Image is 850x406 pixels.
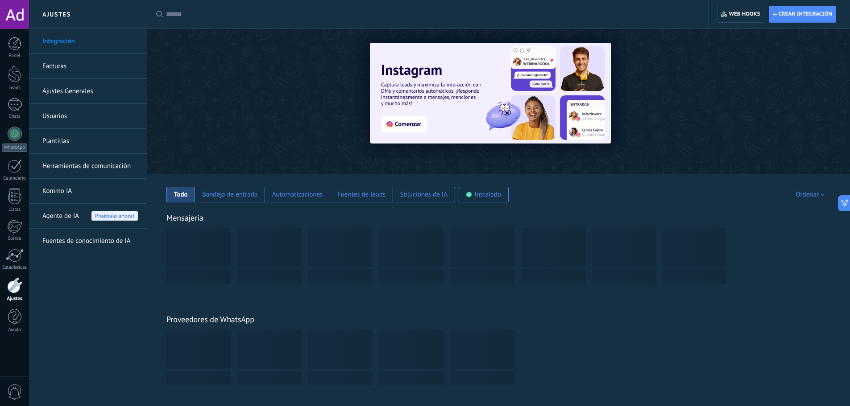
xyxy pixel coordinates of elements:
div: Instalado [475,190,501,199]
a: Integración [42,29,138,54]
li: Kommo IA [29,179,147,204]
div: Listas [2,207,28,213]
div: Automatizaciones [272,190,323,199]
li: Fuentes de conocimiento de IA [29,229,147,253]
div: Correo [2,236,28,242]
span: Web hooks [729,11,760,18]
a: Ajustes Generales [42,79,138,104]
div: Calendario [2,176,28,181]
span: Agente de IA [42,204,79,229]
a: Mensajería [166,213,203,223]
div: Ordenar [796,190,827,199]
div: Panel [2,53,28,59]
li: Integración [29,29,147,54]
div: Chats [2,114,28,119]
div: Todo [174,190,188,199]
div: WhatsApp [2,144,27,152]
li: Ajustes Generales [29,79,147,104]
span: Crear integración [779,11,832,18]
button: Crear integración [769,6,836,23]
a: Facturas [42,54,138,79]
a: Proveedores de WhatsApp [166,314,254,324]
a: Agente de IAPruébalo ahora! [42,204,138,229]
div: Fuentes de leads [337,190,386,199]
a: Plantillas [42,129,138,154]
button: Web hooks [717,6,764,23]
div: Estadísticas [2,265,28,271]
a: Kommo IA [42,179,138,204]
li: Plantillas [29,129,147,154]
div: Leads [2,85,28,91]
div: Ajustes [2,296,28,302]
img: Slide 1 [370,43,611,144]
li: Herramientas de comunicación [29,154,147,179]
div: Bandeja de entrada [202,190,257,199]
a: Fuentes de conocimiento de IA [42,229,138,254]
li: Usuarios [29,104,147,129]
a: Usuarios [42,104,138,129]
span: Pruébalo ahora! [91,211,138,221]
li: Agente de IA [29,204,147,229]
div: Soluciones de IA [400,190,448,199]
li: Facturas [29,54,147,79]
div: Ayuda [2,327,28,333]
a: Herramientas de comunicación [42,154,138,179]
